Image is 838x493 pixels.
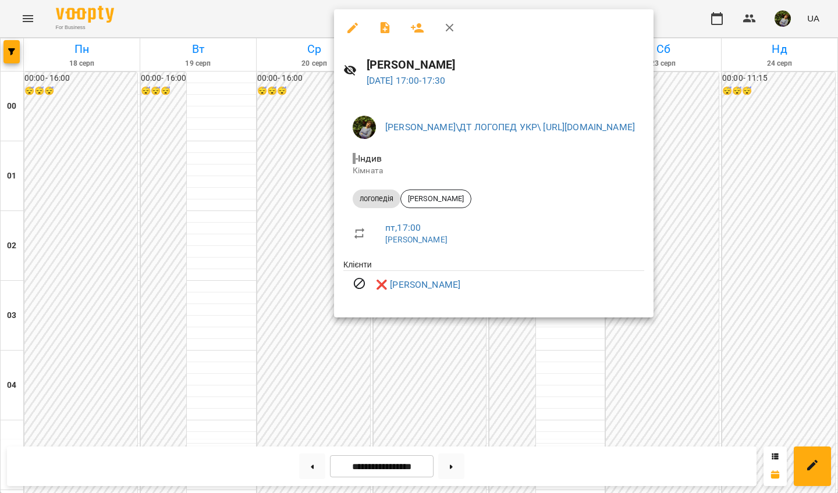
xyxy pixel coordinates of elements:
[353,165,635,177] p: Кімната
[367,75,446,86] a: [DATE] 17:00-17:30
[385,122,635,133] a: [PERSON_NAME]\ДТ ЛОГОПЕД УКР\ [URL][DOMAIN_NAME]
[343,259,644,303] ul: Клієнти
[367,56,645,74] h6: [PERSON_NAME]
[385,222,421,233] a: пт , 17:00
[376,278,460,292] a: ❌ [PERSON_NAME]
[353,116,376,139] img: b75e9dd987c236d6cf194ef640b45b7d.jpg
[353,153,384,164] span: - Індив
[385,235,448,244] a: [PERSON_NAME]
[401,194,471,204] span: [PERSON_NAME]
[400,190,471,208] div: [PERSON_NAME]
[353,194,400,204] span: логопедія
